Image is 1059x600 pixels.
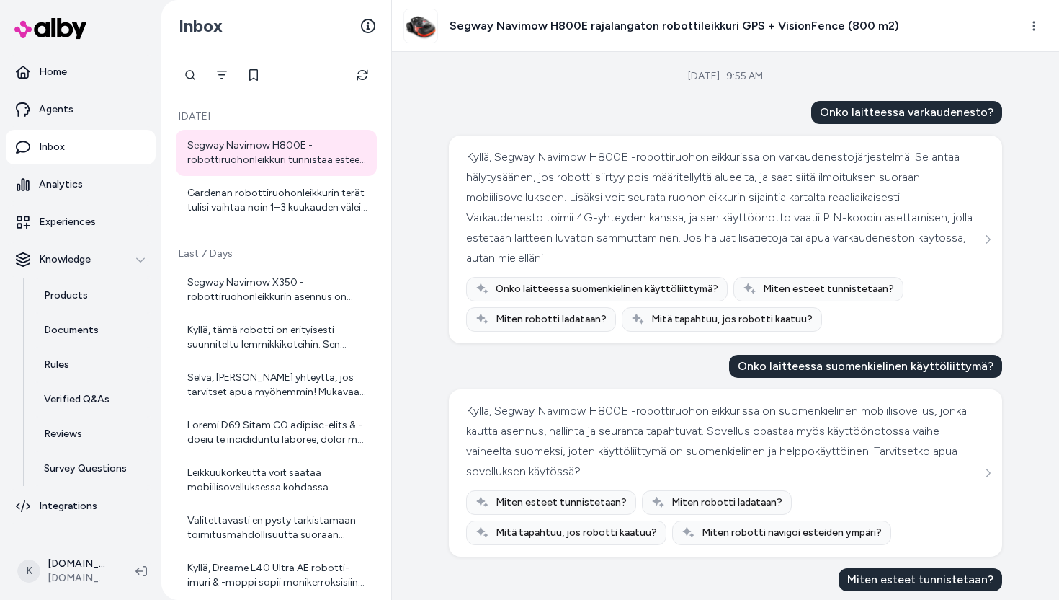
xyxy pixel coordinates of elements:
[176,552,377,599] a: Kyllä, Dreame L40 Ultra AE robotti-imuri & -moppi sopii monikerroksisiin asuntoihin. Laitteen mui...
[39,215,96,229] p: Experiences
[187,371,368,400] div: Selvä, [PERSON_NAME] yhteyttä, jos tarvitset apua myöhemmin! Mukavaa päivänjatkoa!
[6,242,156,277] button: Knowledge
[44,392,110,407] p: Verified Q&As
[39,102,73,117] p: Agents
[496,495,627,510] span: Miten esteet tunnistetaan?
[30,417,156,451] a: Reviews
[44,358,69,372] p: Rules
[39,65,67,79] p: Home
[187,323,368,352] div: Kyllä, tämä robotti on erityisesti suunniteltu lemmikkikoteihin. Sen TriCut 3.0 -pääharja leikkaa...
[48,557,112,571] p: [DOMAIN_NAME] Shopify
[979,231,996,248] button: See more
[651,312,813,327] span: Mitä tapahtuu, jos robotti kaatuu?
[39,499,97,513] p: Integrations
[9,548,124,594] button: K[DOMAIN_NAME] Shopify[DOMAIN_NAME]
[450,17,899,35] h3: Segway Navimow H800E rajalangaton robottileikkuri GPS + VisionFence (800 m2)
[763,282,894,296] span: Miten esteet tunnistetaan?
[466,401,981,482] div: Kyllä, Segway Navimow H800E -robottiruohonleikkurissa on suomenkielinen mobiilisovellus, jonka ka...
[176,410,377,456] a: Loremi D69 Sitam CO adipisc-elits & -doeiu te incididuntu laboree, dolor ma aliquae admin veniamq...
[176,362,377,408] a: Selvä, [PERSON_NAME] yhteyttä, jos tarvitset apua myöhemmin! Mukavaa päivänjatkoa!
[6,92,156,127] a: Agents
[6,55,156,89] a: Home
[187,561,368,590] div: Kyllä, Dreame L40 Ultra AE robotti-imuri & -moppi sopii monikerroksisiin asuntoihin. Laitteen mui...
[187,138,368,167] div: Segway Navimow H800E -robottiruohonleikkuri tunnistaa esteet usealla tavalla. Siinä on etukumipus...
[176,314,377,361] a: Kyllä, tämä robotti on erityisesti suunniteltu lemmikkikoteihin. Sen TriCut 3.0 -pääharja leikkaa...
[671,495,782,510] span: Miten robotti ladataan?
[176,457,377,503] a: Leikkuukorkeutta voit säätää mobiilisovelluksessa kohdassa Asetukset > RUOHONLEIKKURI > Leikkuuko...
[207,61,236,89] button: Filter
[30,278,156,313] a: Products
[17,560,40,583] span: K
[496,312,607,327] span: Miten robotti ladataan?
[39,140,65,154] p: Inbox
[44,427,82,441] p: Reviews
[39,252,91,267] p: Knowledge
[6,205,156,239] a: Experiences
[688,69,763,84] div: [DATE] · 9:55 AM
[176,247,377,261] p: Last 7 Days
[30,348,156,382] a: Rules
[466,147,981,268] div: Kyllä, Segway Navimow H800E -robottiruohonleikkurissa on varkaudenestojärjestelmä. Se antaa hälyt...
[187,418,368,447] div: Loremi D69 Sitam CO adipisc-elits & -doeiu te incididuntu laboree, dolor ma aliquae admin veniamq...
[176,130,377,176] a: Segway Navimow H800E -robottiruohonleikkuri tunnistaa esteet usealla tavalla. Siinä on etukumipus...
[496,282,718,296] span: Onko laitteessa suomenkielinen käyttöliittymä?
[404,9,437,43] img: Segway_Navimow_H_500_800E_top_1.jpg
[187,513,368,542] div: Valitettavasti en pysty tarkistamaan toimitusmahdollisuutta suoraan osoitteella. Suosittelen tark...
[979,464,996,482] button: See more
[729,355,1002,378] div: Onko laitteessa suomenkielinen käyttöliittymä?
[30,382,156,417] a: Verified Q&As
[6,167,156,202] a: Analytics
[44,288,88,303] p: Products
[6,130,156,164] a: Inbox
[176,505,377,551] a: Valitettavasti en pysty tarkistamaan toimitusmahdollisuutta suoraan osoitteella. Suosittelen tark...
[187,275,368,304] div: Segway Navimow X350 -robottiruohonleikkurin asennus on tehty helpoksi ja se onnistuu ilman ammatt...
[44,323,99,337] p: Documents
[6,489,156,524] a: Integrations
[30,451,156,486] a: Survey Questions
[839,568,1002,591] div: Miten esteet tunnistetaan?
[39,177,83,192] p: Analytics
[348,61,377,89] button: Refresh
[30,313,156,348] a: Documents
[48,571,112,586] span: [DOMAIN_NAME]
[187,186,368,215] div: Gardenan robottiruohonleikkurin terät tulisi vaihtaa noin 1–3 kuukauden välein tai tarvittaessa u...
[176,110,377,124] p: [DATE]
[179,15,223,37] h2: Inbox
[176,267,377,313] a: Segway Navimow X350 -robottiruohonleikkurin asennus on tehty helpoksi ja se onnistuu ilman ammatt...
[187,466,368,495] div: Leikkuukorkeutta voit säätää mobiilisovelluksessa kohdassa Asetukset > RUOHONLEIKKURI > Leikkuuko...
[44,462,127,476] p: Survey Questions
[496,526,657,540] span: Mitä tapahtuu, jos robotti kaatuu?
[811,101,1002,124] div: Onko laitteessa varkaudenesto?
[176,177,377,224] a: Gardenan robottiruohonleikkurin terät tulisi vaihtaa noin 1–3 kuukauden välein tai tarvittaessa u...
[14,18,86,39] img: alby Logo
[702,526,882,540] span: Miten robotti navigoi esteiden ympäri?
